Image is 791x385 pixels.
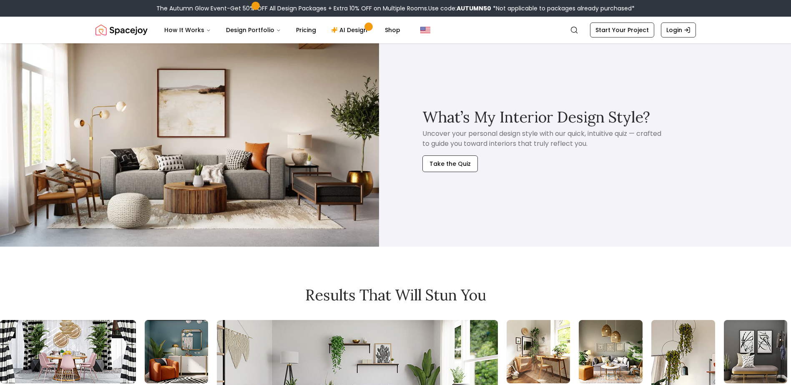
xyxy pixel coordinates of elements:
[661,22,696,37] a: Login
[324,22,377,38] a: AI Design
[420,25,430,35] img: United States
[158,22,218,38] button: How It Works
[95,22,148,38] a: Spacejoy
[95,17,696,43] nav: Global
[158,22,407,38] nav: Main
[491,4,635,12] span: *Not applicable to packages already purchased*
[457,4,491,12] b: AUTUMN50
[422,149,478,172] a: Take the Quiz
[156,4,635,12] div: The Autumn Glow Event-Get 50% OFF All Design Packages + Extra 10% OFF on Multiple Rooms.
[422,155,478,172] button: Take the Quiz
[428,4,491,12] span: Use code:
[95,22,148,38] img: Spacejoy Logo
[95,287,696,303] h2: Results that will stun you
[219,22,288,38] button: Design Portfolio
[422,129,663,149] p: Uncover your personal design style with our quick, intuitive quiz — crafted to guide you toward i...
[378,22,407,38] a: Shop
[590,22,654,37] a: Start Your Project
[422,109,650,125] h3: What’s My Interior Design Style?
[289,22,323,38] a: Pricing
